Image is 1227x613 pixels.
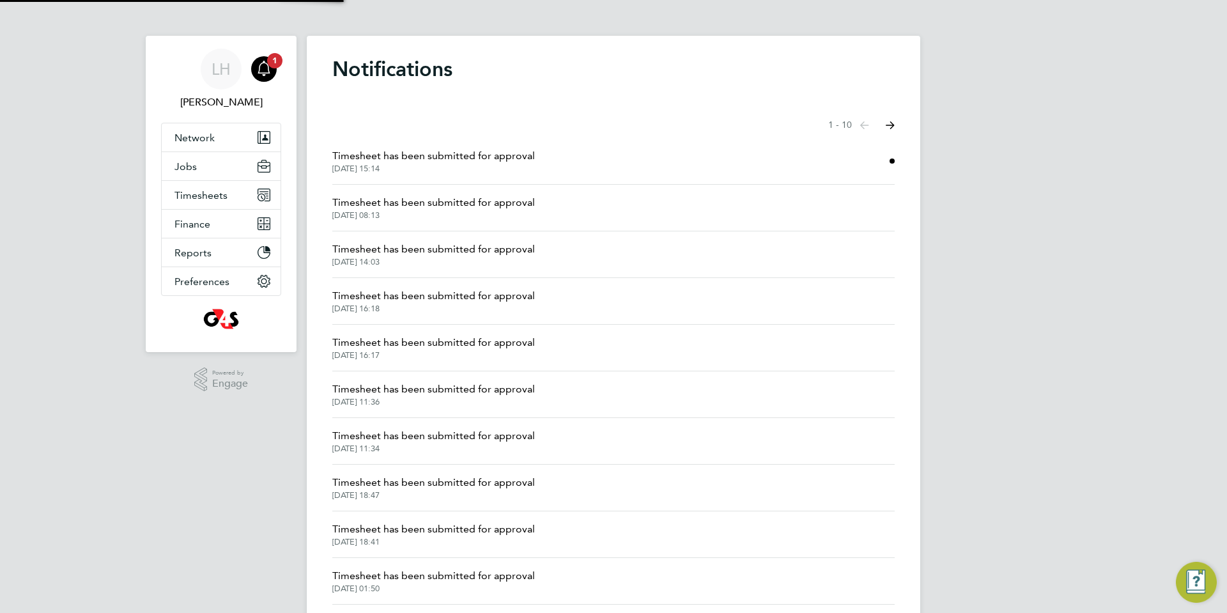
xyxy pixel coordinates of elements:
[332,537,535,547] span: [DATE] 18:41
[161,49,281,110] a: LH[PERSON_NAME]
[161,309,281,329] a: Go to home page
[332,288,535,314] a: Timesheet has been submitted for approval[DATE] 16:18
[162,152,281,180] button: Jobs
[332,257,535,267] span: [DATE] 14:03
[828,119,852,132] span: 1 - 10
[174,275,229,288] span: Preferences
[212,368,248,378] span: Powered by
[332,242,535,267] a: Timesheet has been submitted for approval[DATE] 14:03
[162,181,281,209] button: Timesheets
[162,267,281,295] button: Preferences
[332,288,535,304] span: Timesheet has been submitted for approval
[174,189,228,201] span: Timesheets
[332,382,535,397] span: Timesheet has been submitted for approval
[332,210,535,221] span: [DATE] 08:13
[332,475,535,490] span: Timesheet has been submitted for approval
[332,304,535,314] span: [DATE] 16:18
[332,444,535,454] span: [DATE] 11:34
[146,36,297,352] nav: Main navigation
[212,378,248,389] span: Engage
[162,123,281,151] button: Network
[332,148,535,164] span: Timesheet has been submitted for approval
[332,490,535,500] span: [DATE] 18:47
[251,49,277,89] a: 1
[332,475,535,500] a: Timesheet has been submitted for approval[DATE] 18:47
[828,113,895,138] nav: Select page of notifications list
[267,53,282,68] span: 1
[332,148,535,174] a: Timesheet has been submitted for approval[DATE] 15:14
[174,247,212,259] span: Reports
[212,61,231,77] span: LH
[332,242,535,257] span: Timesheet has been submitted for approval
[332,56,895,82] h1: Notifications
[332,335,535,350] span: Timesheet has been submitted for approval
[332,195,535,221] a: Timesheet has been submitted for approval[DATE] 08:13
[174,132,215,144] span: Network
[332,428,535,444] span: Timesheet has been submitted for approval
[174,160,197,173] span: Jobs
[332,164,535,174] span: [DATE] 15:14
[332,195,535,210] span: Timesheet has been submitted for approval
[332,397,535,407] span: [DATE] 11:36
[332,584,535,594] span: [DATE] 01:50
[332,522,535,547] a: Timesheet has been submitted for approval[DATE] 18:41
[161,95,281,110] span: Lorna Hutchison-Cassidy
[332,382,535,407] a: Timesheet has been submitted for approval[DATE] 11:36
[194,368,249,392] a: Powered byEngage
[162,210,281,238] button: Finance
[1176,562,1217,603] button: Engage Resource Center
[332,568,535,594] a: Timesheet has been submitted for approval[DATE] 01:50
[332,350,535,361] span: [DATE] 16:17
[332,568,535,584] span: Timesheet has been submitted for approval
[332,428,535,454] a: Timesheet has been submitted for approval[DATE] 11:34
[203,309,238,329] img: g4s6-logo-retina.png
[332,522,535,537] span: Timesheet has been submitted for approval
[162,238,281,267] button: Reports
[332,335,535,361] a: Timesheet has been submitted for approval[DATE] 16:17
[174,218,210,230] span: Finance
